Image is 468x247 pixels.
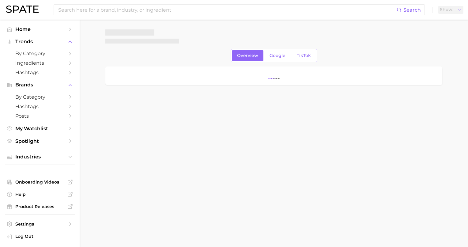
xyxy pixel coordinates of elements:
[237,53,258,58] span: Overview
[15,60,64,66] span: Ingredients
[15,113,64,119] span: Posts
[15,94,64,100] span: by Category
[5,177,75,187] a: Onboarding Videos
[5,102,75,111] a: Hashtags
[5,68,75,77] a: Hashtags
[5,124,75,133] a: My Watchlist
[5,190,75,199] a: Help
[15,82,64,88] span: Brands
[15,204,64,209] span: Product Releases
[5,37,75,46] button: Trends
[15,70,64,75] span: Hashtags
[6,6,39,13] img: SPATE
[15,26,64,32] span: Home
[438,6,463,14] button: Show
[15,39,64,44] span: Trends
[264,50,291,61] a: Google
[292,50,316,61] a: TikTok
[5,49,75,58] a: by Category
[297,53,311,58] span: TikTok
[5,232,75,242] a: Log out. Currently logged in with e-mail pquiroz@maryruths.com.
[5,202,75,211] a: Product Releases
[5,58,75,68] a: Ingredients
[5,92,75,102] a: by Category
[15,138,64,144] span: Spotlight
[15,51,64,56] span: by Category
[15,221,64,227] span: Settings
[15,234,70,239] span: Log Out
[403,7,421,13] span: Search
[5,25,75,34] a: Home
[5,80,75,89] button: Brands
[15,192,64,197] span: Help
[270,53,285,58] span: Google
[5,136,75,146] a: Spotlight
[15,104,64,109] span: Hashtags
[58,5,397,15] input: Search here for a brand, industry, or ingredient
[5,219,75,229] a: Settings
[15,154,64,160] span: Industries
[5,111,75,121] a: Posts
[15,179,64,185] span: Onboarding Videos
[232,50,263,61] a: Overview
[15,126,64,131] span: My Watchlist
[5,152,75,161] button: Industries
[440,8,453,11] span: Show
